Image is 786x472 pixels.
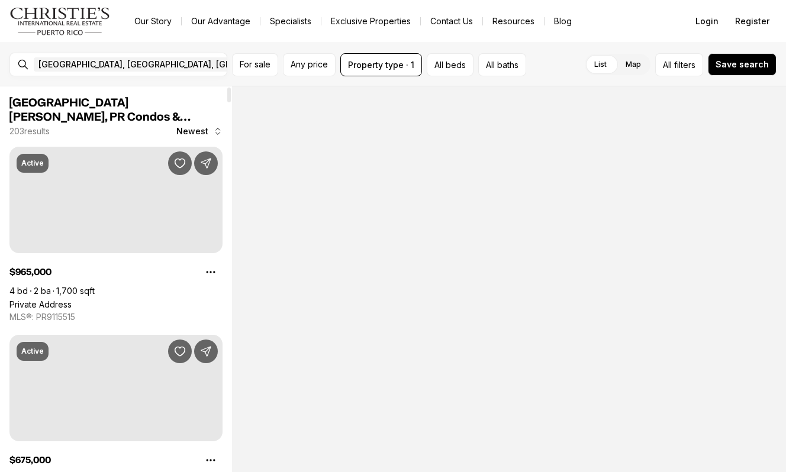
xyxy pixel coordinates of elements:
button: For sale [232,53,278,76]
span: Save search [716,60,769,69]
a: Blog [545,13,581,30]
button: Property type · 1 [340,53,422,76]
button: Allfilters [655,53,703,76]
a: Our Advantage [182,13,260,30]
a: Resources [483,13,544,30]
button: Login [688,9,726,33]
a: Private Address [9,299,72,309]
span: [GEOGRAPHIC_DATA], [GEOGRAPHIC_DATA], [GEOGRAPHIC_DATA] [38,60,300,69]
button: All beds [427,53,473,76]
button: Property options [199,448,223,472]
button: All baths [478,53,526,76]
span: Login [695,17,719,26]
span: Newest [176,127,208,136]
button: Any price [283,53,336,76]
button: Register [728,9,777,33]
p: Active [21,159,44,168]
label: Map [616,54,650,75]
button: Newest [169,119,230,143]
a: Our Story [125,13,181,30]
label: List [585,54,616,75]
button: Property options [199,260,223,284]
span: All [663,59,672,71]
span: Any price [291,60,328,69]
span: filters [674,59,695,71]
span: For sale [240,60,270,69]
a: Exclusive Properties [321,13,420,30]
button: Save search [708,53,777,76]
button: Save Property: 60 CARIBE #7A [168,340,192,363]
button: Save Property: [168,151,192,175]
button: Contact Us [421,13,482,30]
button: Share Property [194,151,218,175]
p: 203 results [9,127,50,136]
a: Specialists [260,13,321,30]
span: [GEOGRAPHIC_DATA][PERSON_NAME], PR Condos & Apartments for Sale [9,97,191,137]
button: Share Property [194,340,218,363]
img: logo [9,7,111,35]
span: Register [735,17,769,26]
p: Active [21,347,44,356]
